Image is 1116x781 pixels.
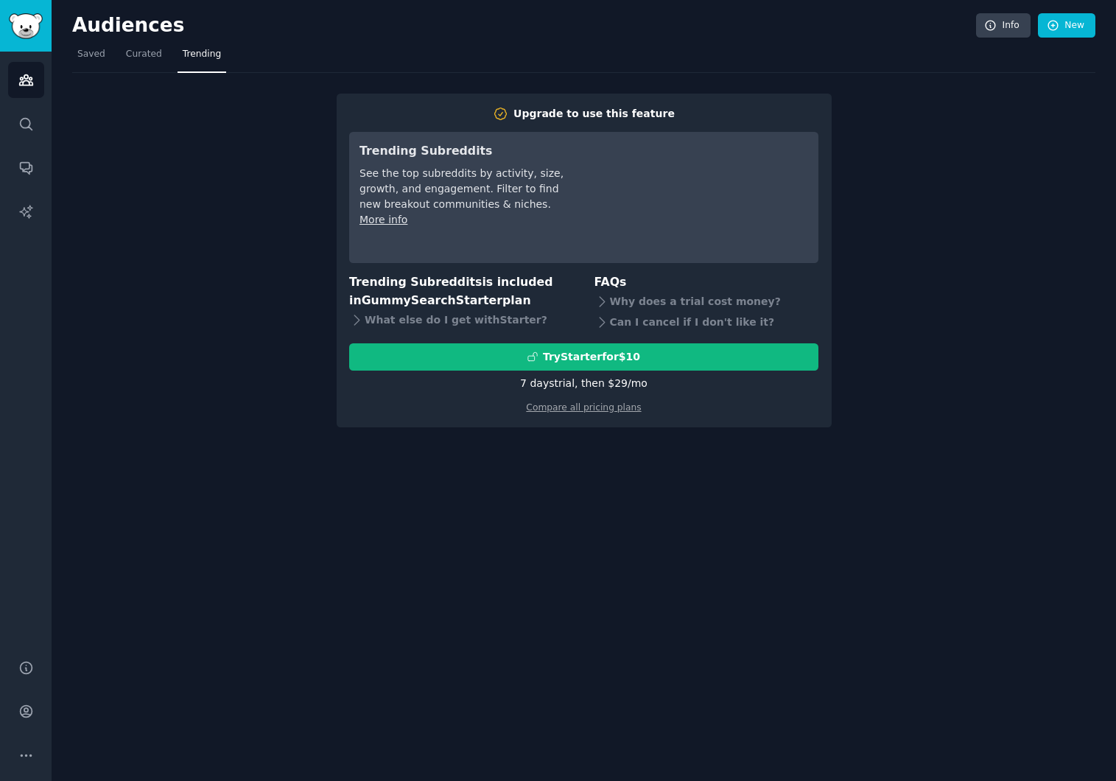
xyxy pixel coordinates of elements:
span: Curated [126,48,162,61]
h2: Audiences [72,14,976,38]
iframe: YouTube video player [587,142,808,253]
h3: Trending Subreddits is included in plan [349,273,574,309]
div: Try Starter for $10 [543,349,640,365]
div: Upgrade to use this feature [513,106,675,122]
div: 7 days trial, then $ 29 /mo [520,376,648,391]
a: Trending [178,43,226,73]
a: Saved [72,43,110,73]
div: Can I cancel if I don't like it? [594,312,819,333]
a: Curated [121,43,167,73]
a: Info [976,13,1031,38]
h3: FAQs [594,273,819,292]
a: Compare all pricing plans [526,402,641,413]
div: Why does a trial cost money? [594,292,819,312]
div: See the top subreddits by activity, size, growth, and engagement. Filter to find new breakout com... [359,166,566,212]
span: Saved [77,48,105,61]
div: What else do I get with Starter ? [349,309,574,330]
span: Trending [183,48,221,61]
a: More info [359,214,407,225]
h3: Trending Subreddits [359,142,566,161]
a: New [1038,13,1095,38]
img: GummySearch logo [9,13,43,39]
span: GummySearch Starter [362,293,502,307]
button: TryStarterfor$10 [349,343,818,371]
